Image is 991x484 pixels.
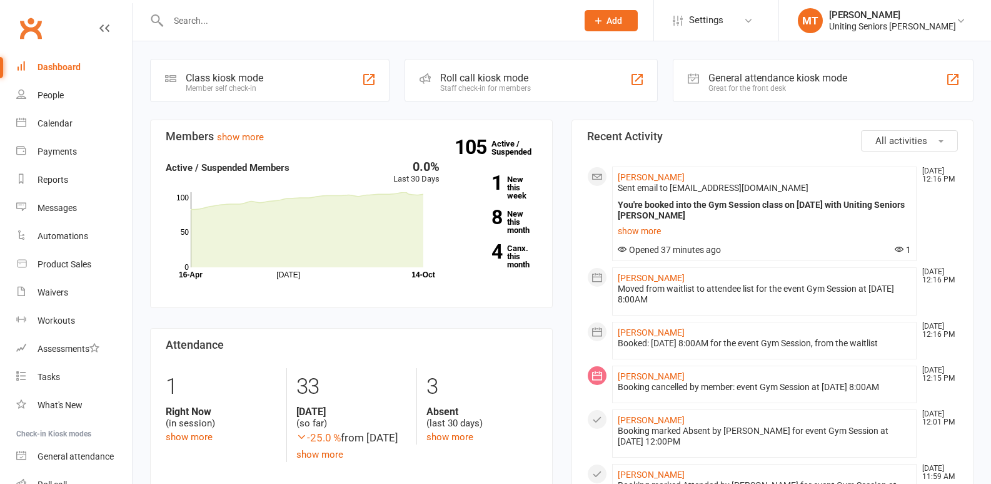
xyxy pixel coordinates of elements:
time: [DATE] 12:16 PM [916,167,957,183]
div: Payments [38,147,77,157]
span: Add [606,16,622,26]
div: (so far) [296,406,407,430]
a: Waivers [16,279,132,307]
a: 105Active / Suspended [491,130,546,165]
div: Booked: [DATE] 8:00AM for the event Gym Session, from the waitlist [618,338,912,349]
a: 8New this month [458,210,537,234]
div: Assessments [38,344,99,354]
a: 4Canx. this month [458,244,537,269]
a: People [16,81,132,110]
span: Settings [689,6,723,34]
div: Workouts [38,316,75,326]
a: [PERSON_NAME] [618,273,685,283]
div: Last 30 Days [393,160,440,186]
div: (last 30 days) [426,406,537,430]
a: Dashboard [16,53,132,81]
a: [PERSON_NAME] [618,327,685,337]
time: [DATE] 12:01 PM [916,410,957,426]
div: 0.0% [393,160,440,173]
button: Add [585,10,638,31]
span: Opened 37 minutes ago [618,245,721,255]
div: Member self check-in [186,84,263,93]
div: Booking cancelled by member: event Gym Session at [DATE] 8:00AM [618,382,912,393]
a: General attendance kiosk mode [16,443,132,471]
div: You're booked into the Gym Session class on [DATE] with Uniting Seniors [PERSON_NAME] [618,200,912,221]
a: [PERSON_NAME] [618,172,685,182]
a: Messages [16,194,132,222]
a: [PERSON_NAME] [618,371,685,381]
span: -25.0 % [296,431,341,444]
a: What's New [16,391,132,420]
div: Product Sales [38,259,91,269]
input: Search... [164,12,568,29]
div: Messages [38,203,77,213]
div: Calendar [38,118,73,128]
div: Great for the front desk [708,84,847,93]
div: (in session) [166,406,277,430]
div: Reports [38,175,68,185]
a: Automations [16,222,132,250]
div: General attendance kiosk mode [708,72,847,84]
div: Moved from waitlist to attendee list for the event Gym Session at [DATE] 8:00AM [618,284,912,305]
a: Reports [16,166,132,194]
strong: [DATE] [296,406,407,418]
time: [DATE] 11:59 AM [916,465,957,481]
div: from [DATE] [296,430,407,446]
div: People [38,90,64,100]
div: General attendance [38,451,114,461]
h3: Attendance [166,339,537,351]
strong: 1 [458,173,502,192]
div: Dashboard [38,62,81,72]
div: 33 [296,368,407,406]
a: show more [618,222,912,240]
div: [PERSON_NAME] [829,9,956,21]
div: Tasks [38,372,60,382]
strong: Right Now [166,406,277,418]
div: MT [798,8,823,33]
a: Assessments [16,335,132,363]
span: All activities [875,135,927,147]
h3: Members [166,130,537,143]
a: Calendar [16,110,132,138]
a: Clubworx [15,13,46,44]
div: What's New [38,400,83,410]
a: Product Sales [16,250,132,279]
div: Waivers [38,287,68,297]
time: [DATE] 12:16 PM [916,268,957,284]
strong: Absent [426,406,537,418]
a: show more [166,431,213,443]
span: 1 [895,245,911,255]
div: Class kiosk mode [186,72,263,84]
div: 3 [426,368,537,406]
div: Uniting Seniors [PERSON_NAME] [829,21,956,32]
a: Payments [16,138,132,166]
a: show more [426,431,473,443]
div: 1 [166,368,277,406]
a: Tasks [16,363,132,391]
a: Workouts [16,307,132,335]
strong: 105 [455,138,491,157]
span: Sent email to [EMAIL_ADDRESS][DOMAIN_NAME] [618,183,808,193]
div: Booking marked Absent by [PERSON_NAME] for event Gym Session at [DATE] 12:00PM [618,426,912,447]
div: Staff check-in for members [440,84,531,93]
button: All activities [861,130,958,152]
h3: Recent Activity [587,130,958,143]
a: 1New this week [458,175,537,200]
strong: 4 [458,242,502,261]
a: [PERSON_NAME] [618,415,685,425]
time: [DATE] 12:15 PM [916,366,957,383]
a: show more [217,131,264,143]
strong: Active / Suspended Members [166,162,289,173]
strong: 8 [458,208,502,227]
div: Automations [38,231,88,241]
time: [DATE] 12:16 PM [916,322,957,339]
div: Roll call kiosk mode [440,72,531,84]
a: [PERSON_NAME] [618,470,685,480]
a: show more [296,449,343,460]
